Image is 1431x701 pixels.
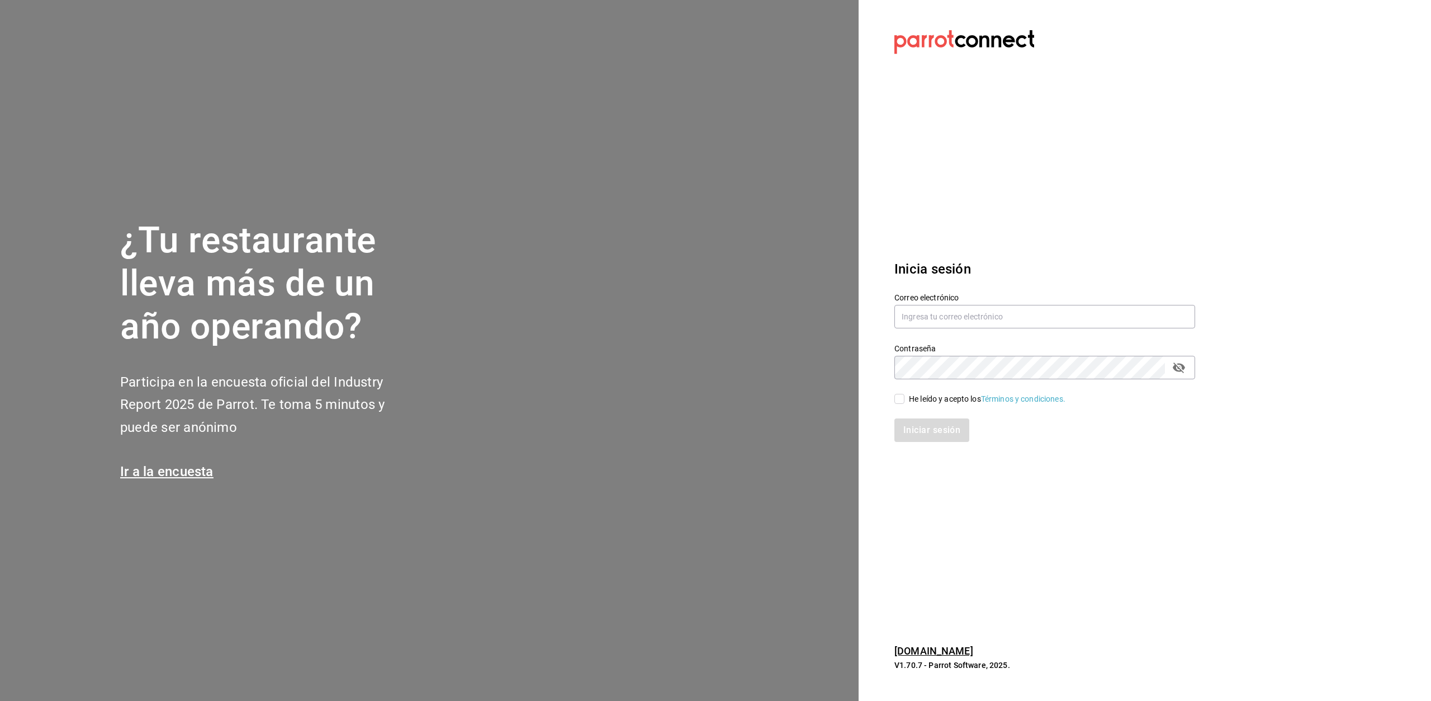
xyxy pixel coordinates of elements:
label: Correo electrónico [894,294,1195,302]
div: He leído y acepto los [909,393,1065,405]
a: Ir a la encuesta [120,464,214,479]
h2: Participa en la encuesta oficial del Industry Report 2025 de Parrot. Te toma 5 minutos y puede se... [120,371,422,439]
h1: ¿Tu restaurante lleva más de un año operando? [120,219,422,348]
input: Ingresa tu correo electrónico [894,305,1195,328]
label: Contraseña [894,345,1195,352]
a: Términos y condiciones. [981,394,1065,403]
h3: Inicia sesión [894,259,1195,279]
a: [DOMAIN_NAME] [894,645,973,657]
p: V1.70.7 - Parrot Software, 2025. [894,660,1195,671]
button: passwordField [1169,358,1188,377]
